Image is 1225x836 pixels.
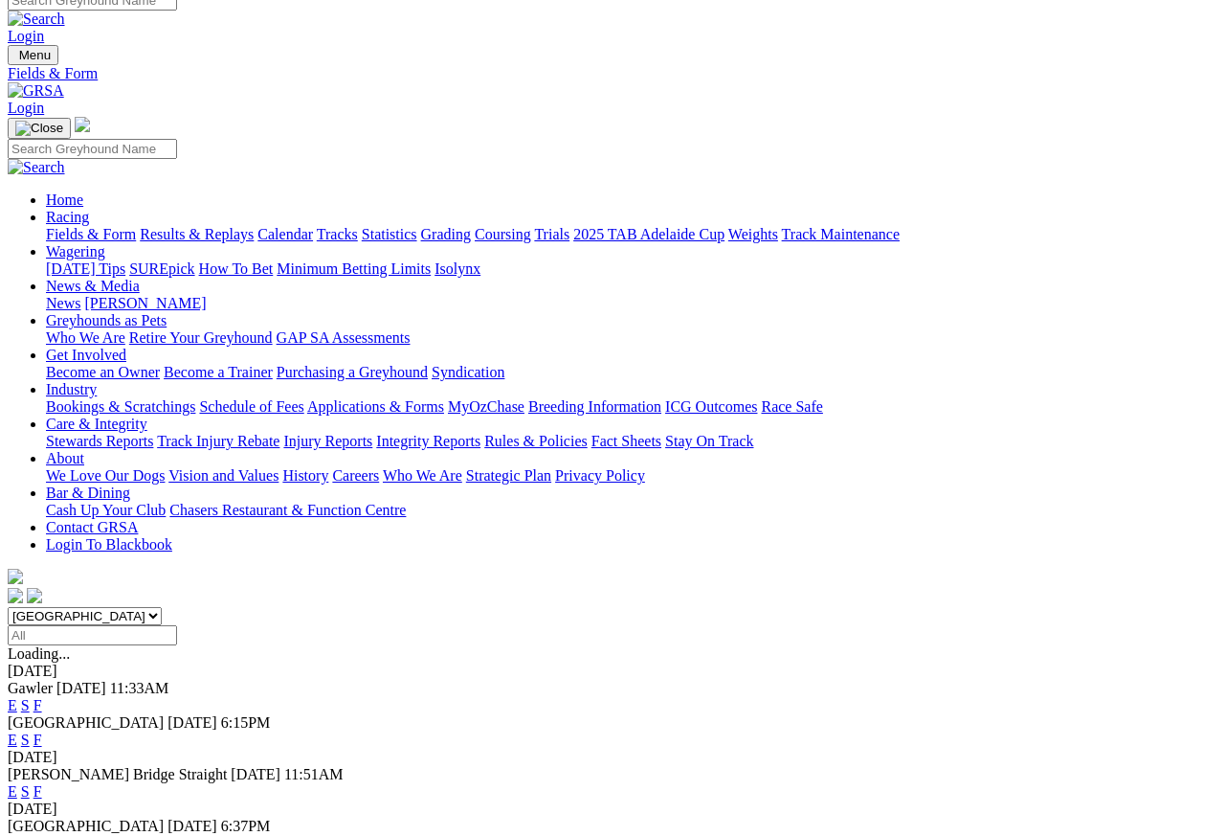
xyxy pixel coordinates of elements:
a: Greyhounds as Pets [46,312,167,328]
span: [GEOGRAPHIC_DATA] [8,714,164,731]
a: Wagering [46,243,105,260]
span: 11:33AM [110,680,169,696]
a: Track Injury Rebate [157,433,279,449]
span: [PERSON_NAME] Bridge Straight [8,766,227,782]
input: Search [8,139,177,159]
img: Search [8,159,65,176]
a: S [21,697,30,713]
span: Gawler [8,680,53,696]
a: Industry [46,381,97,397]
a: Fact Sheets [591,433,661,449]
div: Get Involved [46,364,1217,381]
a: Login [8,28,44,44]
a: Syndication [432,364,504,380]
a: E [8,732,17,748]
button: Toggle navigation [8,45,58,65]
a: Strategic Plan [466,467,551,484]
a: Purchasing a Greyhound [277,364,428,380]
div: Fields & Form [8,65,1217,82]
a: Chasers Restaurant & Function Centre [169,502,406,518]
div: Wagering [46,260,1217,278]
a: Cash Up Your Club [46,502,166,518]
a: Applications & Forms [307,398,444,415]
span: Loading... [8,645,70,662]
a: E [8,697,17,713]
img: Close [15,121,63,136]
a: Care & Integrity [46,416,147,432]
img: facebook.svg [8,588,23,603]
button: Toggle navigation [8,118,71,139]
a: How To Bet [199,260,274,277]
a: News [46,295,80,311]
span: [DATE] [167,714,217,731]
div: About [46,467,1217,485]
a: Bookings & Scratchings [46,398,195,415]
a: Retire Your Greyhound [129,329,273,346]
a: Contact GRSA [46,519,138,535]
a: Results & Replays [140,226,254,242]
a: Grading [421,226,471,242]
span: 6:37PM [221,818,271,834]
a: Coursing [475,226,531,242]
a: Become a Trainer [164,364,273,380]
span: 6:15PM [221,714,271,731]
a: Trials [534,226,569,242]
a: 2025 TAB Adelaide Cup [573,226,724,242]
img: logo-grsa-white.png [75,117,90,132]
a: F [33,697,42,713]
a: [PERSON_NAME] [84,295,206,311]
a: Fields & Form [46,226,136,242]
a: Become an Owner [46,364,160,380]
div: Bar & Dining [46,502,1217,519]
img: logo-grsa-white.png [8,569,23,584]
a: Login [8,100,44,116]
a: F [33,732,42,748]
a: Racing [46,209,89,225]
a: Stewards Reports [46,433,153,449]
a: GAP SA Assessments [277,329,411,346]
img: twitter.svg [27,588,42,603]
a: Who We Are [383,467,462,484]
a: Minimum Betting Limits [277,260,431,277]
a: News & Media [46,278,140,294]
a: Breeding Information [528,398,661,415]
a: Careers [332,467,379,484]
a: Privacy Policy [555,467,645,484]
a: History [282,467,328,484]
a: S [21,783,30,800]
a: Home [46,192,83,208]
div: Greyhounds as Pets [46,329,1217,347]
a: [DATE] Tips [46,260,125,277]
a: SUREpick [129,260,194,277]
div: [DATE] [8,801,1217,818]
div: Care & Integrity [46,433,1217,450]
div: [DATE] [8,663,1217,680]
a: Get Involved [46,347,126,363]
input: Select date [8,625,177,645]
a: Track Maintenance [782,226,900,242]
a: S [21,732,30,748]
a: Statistics [362,226,417,242]
a: Race Safe [761,398,822,415]
a: About [46,450,84,466]
span: Menu [19,48,51,62]
span: [DATE] [167,818,217,834]
span: [GEOGRAPHIC_DATA] [8,818,164,834]
a: Tracks [317,226,358,242]
a: F [33,783,42,800]
a: Bar & Dining [46,485,130,501]
div: News & Media [46,295,1217,312]
a: Vision and Values [168,467,278,484]
a: Who We Are [46,329,125,346]
a: Login To Blackbook [46,536,172,553]
div: Industry [46,398,1217,416]
a: Weights [728,226,778,242]
img: GRSA [8,82,64,100]
a: E [8,783,17,800]
span: [DATE] [231,766,280,782]
a: Rules & Policies [484,433,588,449]
div: Racing [46,226,1217,243]
img: Search [8,11,65,28]
a: We Love Our Dogs [46,467,165,484]
a: Injury Reports [283,433,372,449]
